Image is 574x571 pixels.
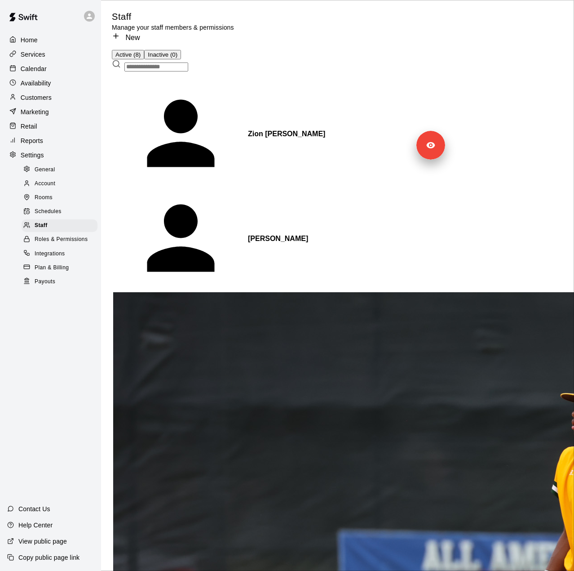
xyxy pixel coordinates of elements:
p: Retail [21,122,37,131]
a: Marketing [7,105,94,119]
h5: Staff [112,11,234,23]
a: Availability [7,76,94,90]
span: Account [35,179,55,188]
p: Availability [21,79,51,88]
p: View public page [18,537,67,546]
div: Payouts [22,276,97,288]
a: Plan & Billing [22,261,101,275]
div: Staff [22,219,97,232]
span: Payouts [35,277,55,286]
a: Staff [22,219,101,233]
a: Payouts [22,275,101,289]
p: Marketing [21,107,49,116]
div: Integrations [22,248,97,260]
a: General [22,163,101,177]
div: Roles & Permissions [22,233,97,246]
p: Home [21,36,38,45]
a: Settings [7,148,94,162]
span: Staff [35,221,48,230]
a: Services [7,48,94,61]
a: Calendar [7,62,94,76]
span: General [35,165,55,174]
p: Copy public page link [18,553,79,562]
p: Services [21,50,45,59]
a: Reports [7,134,94,147]
a: Customers [7,91,94,104]
span: Schedules [35,207,62,216]
a: Integrations [22,247,101,261]
span: Roles & Permissions [35,235,88,244]
p: Customers [21,93,52,102]
p: Contact Us [18,504,50,513]
p: Manage your staff members & permissions [112,23,234,32]
a: Home [7,33,94,47]
p: Help Center [18,521,53,530]
div: Rooms [22,192,97,204]
div: General [22,164,97,176]
a: Roles & Permissions [22,233,101,247]
div: Plan & Billing [22,262,97,274]
a: Retail [7,120,94,133]
div: Account [22,178,97,190]
a: New [112,34,140,41]
p: Settings [21,151,44,160]
p: Calendar [21,64,47,73]
span: Integrations [35,250,65,259]
a: Rooms [22,191,101,205]
div: Schedules [22,205,97,218]
a: Account [22,177,101,191]
span: Plan & Billing [35,263,69,272]
span: Rooms [35,193,53,202]
p: Reports [21,136,43,145]
button: Active (8) [112,50,144,59]
button: Inactive (0) [144,50,181,59]
a: Schedules [22,205,101,219]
